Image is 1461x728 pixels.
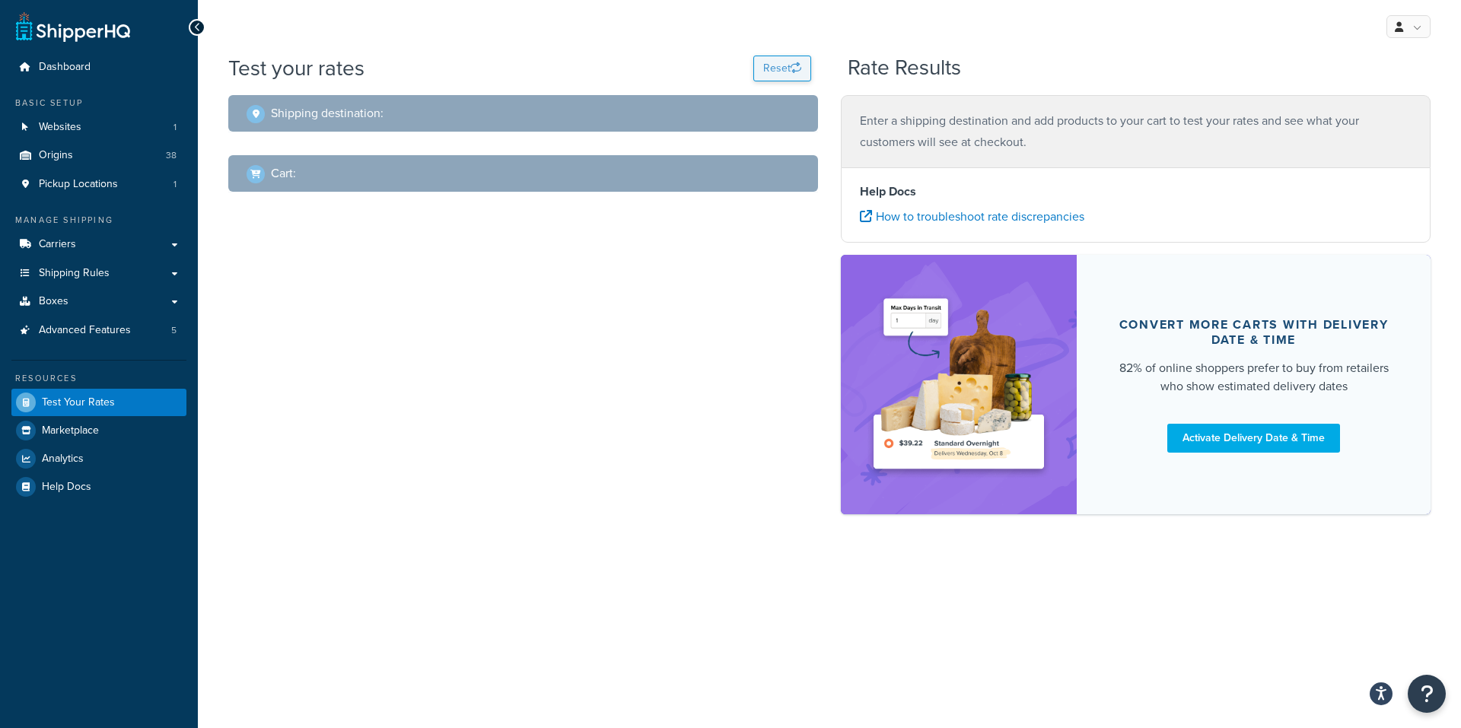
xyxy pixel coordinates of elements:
span: Websites [39,121,81,134]
li: Websites [11,113,186,141]
p: Enter a shipping destination and add products to your cart to test your rates and see what your c... [860,110,1412,153]
a: Advanced Features5 [11,316,186,345]
a: Websites1 [11,113,186,141]
a: Marketplace [11,417,186,444]
a: Carriers [11,230,186,259]
span: Help Docs [42,481,91,494]
div: Resources [11,372,186,385]
h4: Help Docs [860,183,1412,201]
div: 82% of online shoppers prefer to buy from retailers who show estimated delivery dates [1113,359,1394,396]
span: Boxes [39,295,68,308]
a: Dashboard [11,53,186,81]
span: 1 [173,121,177,134]
span: Analytics [42,453,84,466]
span: Test Your Rates [42,396,115,409]
li: Origins [11,141,186,170]
h2: Shipping destination : [271,106,384,120]
a: Boxes [11,288,186,316]
img: feature-image-ddt-36eae7f7280da8017bfb280eaccd9c446f90b1fe08728e4019434db127062ab4.png [864,278,1054,491]
span: Dashboard [39,61,91,74]
span: Shipping Rules [39,267,110,280]
li: Advanced Features [11,316,186,345]
div: Convert more carts with delivery date & time [1113,317,1394,348]
li: Pickup Locations [11,170,186,199]
span: 1 [173,178,177,191]
span: Advanced Features [39,324,131,337]
span: Marketplace [42,424,99,437]
h2: Cart : [271,167,296,180]
a: Analytics [11,445,186,472]
a: Activate Delivery Date & Time [1167,424,1340,453]
button: Reset [753,56,811,81]
span: 38 [166,149,177,162]
a: Pickup Locations1 [11,170,186,199]
h1: Test your rates [228,53,364,83]
a: Test Your Rates [11,389,186,416]
span: Carriers [39,238,76,251]
span: 5 [171,324,177,337]
span: Pickup Locations [39,178,118,191]
div: Manage Shipping [11,214,186,227]
h2: Rate Results [848,56,961,80]
button: Open Resource Center [1408,675,1446,713]
span: Origins [39,149,73,162]
a: Origins38 [11,141,186,170]
a: Shipping Rules [11,259,186,288]
a: How to troubleshoot rate discrepancies [860,208,1084,225]
div: Basic Setup [11,97,186,110]
a: Help Docs [11,473,186,501]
